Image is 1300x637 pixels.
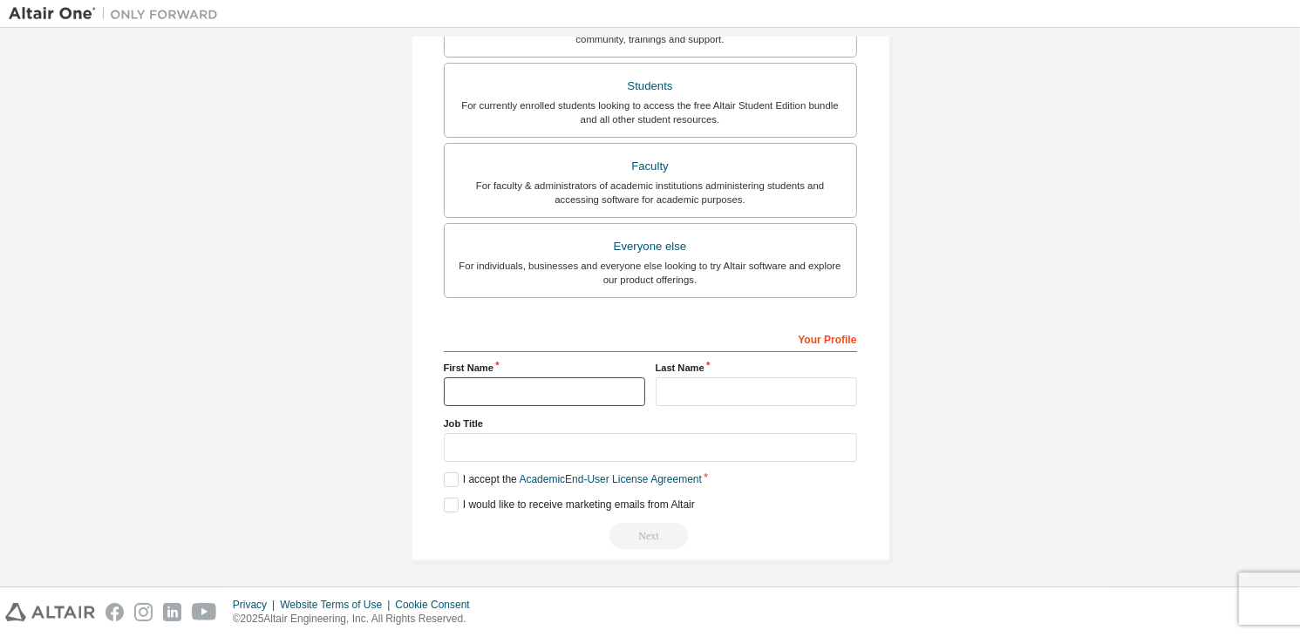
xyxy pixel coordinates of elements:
[444,361,645,375] label: First Name
[455,234,846,259] div: Everyone else
[656,361,857,375] label: Last Name
[455,74,846,98] div: Students
[444,472,702,487] label: I accept the
[455,259,846,287] div: For individuals, businesses and everyone else looking to try Altair software and explore our prod...
[134,603,153,621] img: instagram.svg
[444,417,857,430] label: Job Title
[444,523,857,549] div: Read and acccept EULA to continue
[233,598,280,612] div: Privacy
[455,179,846,207] div: For faculty & administrators of academic institutions administering students and accessing softwa...
[395,598,480,612] div: Cookie Consent
[192,603,217,621] img: youtube.svg
[9,5,227,23] img: Altair One
[455,154,846,179] div: Faculty
[233,612,480,627] p: © 2025 Altair Engineering, Inc. All Rights Reserved.
[105,603,124,621] img: facebook.svg
[455,98,846,126] div: For currently enrolled students looking to access the free Altair Student Edition bundle and all ...
[280,598,395,612] div: Website Terms of Use
[5,603,95,621] img: altair_logo.svg
[163,603,181,621] img: linkedin.svg
[444,324,857,352] div: Your Profile
[444,498,695,512] label: I would like to receive marketing emails from Altair
[520,473,702,485] a: Academic End-User License Agreement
